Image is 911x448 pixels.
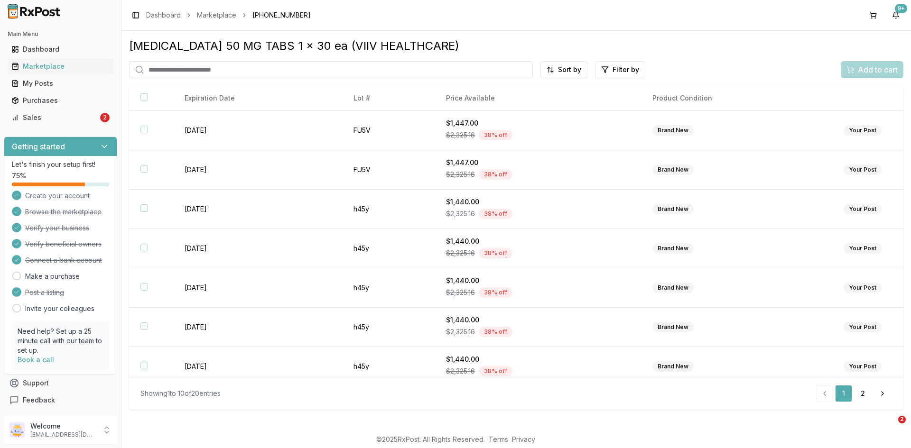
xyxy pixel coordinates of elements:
span: $2,325.16 [446,248,475,258]
button: Support [4,375,117,392]
h3: Getting started [12,141,65,152]
button: My Posts [4,76,117,91]
th: Lot # [342,86,435,111]
span: Post a listing [25,288,64,297]
a: Terms [489,435,508,443]
nav: breadcrumb [146,10,311,20]
td: FU5V [342,111,435,150]
p: Let's finish your setup first! [12,160,109,169]
div: Marketplace [11,62,110,71]
a: Go to next page [873,385,892,402]
div: Purchases [11,96,110,105]
span: Filter by [613,65,639,74]
div: $1,440.00 [446,315,630,325]
div: 38 % off [479,248,512,258]
div: 38 % off [479,130,512,140]
button: Marketplace [4,59,117,74]
div: 38 % off [479,327,512,337]
button: Purchases [4,93,117,108]
td: h45y [342,268,435,308]
td: [DATE] [173,308,343,347]
span: $2,325.16 [446,366,475,376]
td: h45y [342,308,435,347]
div: 38 % off [479,169,512,180]
td: h45y [342,347,435,386]
span: $2,325.16 [446,130,475,140]
div: Your Post [844,361,882,372]
span: Browse the marketplace [25,207,102,217]
span: $2,325.16 [446,327,475,337]
a: Dashboard [146,10,181,20]
td: h45y [342,190,435,229]
div: Your Post [844,322,882,332]
button: 9+ [888,8,903,23]
span: Feedback [23,395,55,405]
button: Filter by [595,61,645,78]
div: $1,447.00 [446,119,630,128]
div: 9+ [895,4,907,13]
span: [PHONE_NUMBER] [252,10,311,20]
img: RxPost Logo [4,4,65,19]
span: Verify beneficial owners [25,239,102,249]
button: Feedback [4,392,117,409]
span: $2,325.16 [446,209,475,219]
div: [MEDICAL_DATA] 50 MG TABS 1 x 30 ea (VIIV HEALTHCARE) [129,38,903,54]
nav: pagination [816,385,892,402]
div: $1,447.00 [446,158,630,167]
span: Connect a bank account [25,256,102,265]
a: Marketplace [8,58,113,75]
td: h45y [342,229,435,268]
span: Verify your business [25,223,89,233]
button: Sort by [540,61,587,78]
p: [EMAIL_ADDRESS][DOMAIN_NAME] [30,431,96,439]
h2: Main Menu [8,30,113,38]
span: 2 [898,416,906,423]
div: My Posts [11,79,110,88]
td: [DATE] [173,190,343,229]
div: $1,440.00 [446,355,630,364]
img: User avatar [9,422,25,438]
iframe: Intercom live chat [879,416,902,439]
span: Create your account [25,191,90,201]
div: Dashboard [11,45,110,54]
span: Sort by [558,65,581,74]
td: [DATE] [173,111,343,150]
a: Sales2 [8,109,113,126]
td: FU5V [342,150,435,190]
div: Brand New [652,243,694,254]
div: Brand New [652,322,694,332]
div: 38 % off [479,287,512,298]
a: 1 [835,385,852,402]
p: Need help? Set up a 25 minute call with our team to set up. [18,327,103,355]
div: Brand New [652,165,694,175]
span: $2,325.16 [446,170,475,179]
div: Showing 1 to 10 of 20 entries [140,389,221,398]
div: 2 [100,113,110,122]
a: Book a call [18,356,54,364]
div: Your Post [844,204,882,214]
div: Brand New [652,361,694,372]
th: Expiration Date [173,86,343,111]
div: Your Post [844,243,882,254]
td: [DATE] [173,347,343,386]
a: Invite your colleagues [25,304,94,313]
a: Make a purchase [25,272,80,281]
div: $1,440.00 [446,276,630,285]
button: Dashboard [4,42,117,57]
div: Your Post [844,125,882,136]
p: Welcome [30,421,96,431]
th: Price Available [435,86,641,111]
div: Your Post [844,283,882,293]
div: Brand New [652,125,694,136]
td: [DATE] [173,268,343,308]
div: Brand New [652,283,694,293]
td: [DATE] [173,150,343,190]
div: 38 % off [479,209,512,219]
div: 38 % off [479,366,512,376]
span: 75 % [12,171,26,181]
div: $1,440.00 [446,237,630,246]
th: Product Condition [641,86,832,111]
div: $1,440.00 [446,197,630,207]
a: 2 [854,385,871,402]
span: $2,325.16 [446,288,475,297]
